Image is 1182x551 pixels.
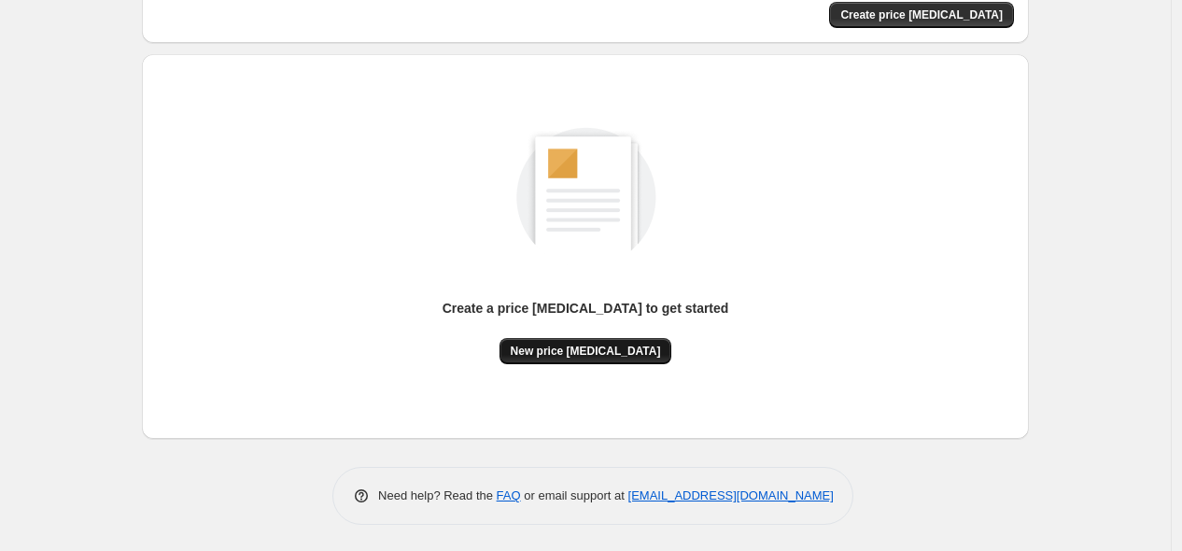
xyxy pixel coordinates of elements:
p: Create a price [MEDICAL_DATA] to get started [443,299,729,318]
span: or email support at [521,488,628,502]
span: Need help? Read the [378,488,497,502]
button: New price [MEDICAL_DATA] [500,338,672,364]
span: Create price [MEDICAL_DATA] [840,7,1003,22]
a: FAQ [497,488,521,502]
a: [EMAIL_ADDRESS][DOMAIN_NAME] [628,488,834,502]
button: Create price change job [829,2,1014,28]
span: New price [MEDICAL_DATA] [511,344,661,359]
